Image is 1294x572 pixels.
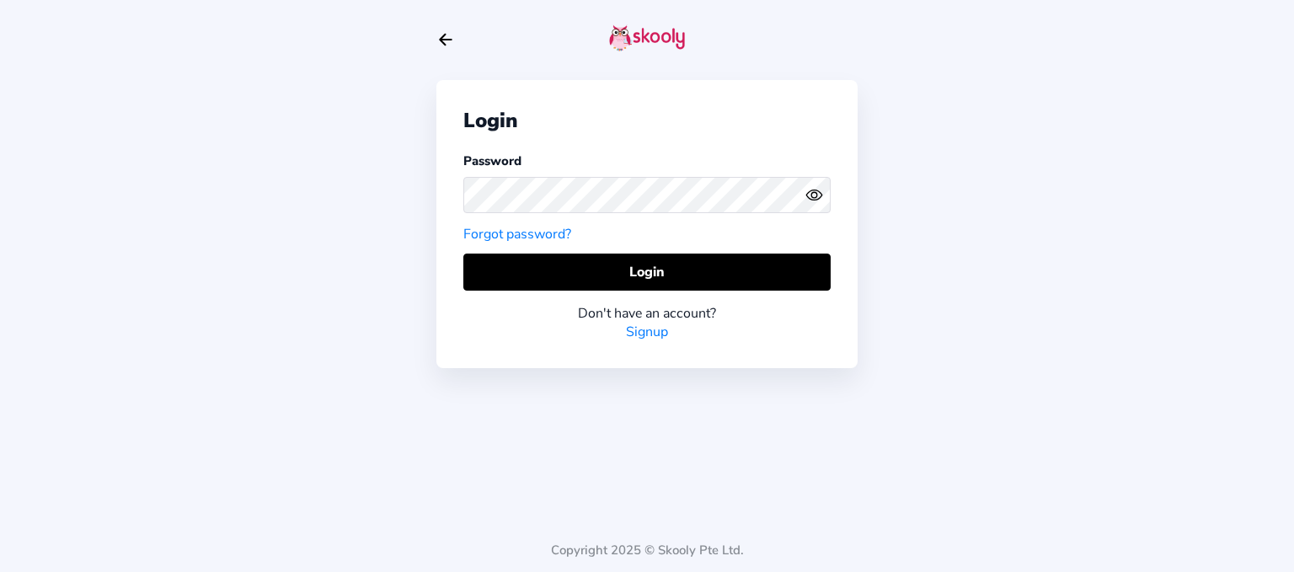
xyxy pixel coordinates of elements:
[463,225,571,243] a: Forgot password?
[626,323,668,341] a: Signup
[463,254,831,290] button: Login
[463,304,831,323] div: Don't have an account?
[805,186,831,204] button: eye outlineeye off outline
[609,24,685,51] img: skooly-logo.png
[463,107,831,134] div: Login
[463,152,521,169] label: Password
[805,186,823,204] ion-icon: eye outline
[436,30,455,49] button: arrow back outline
